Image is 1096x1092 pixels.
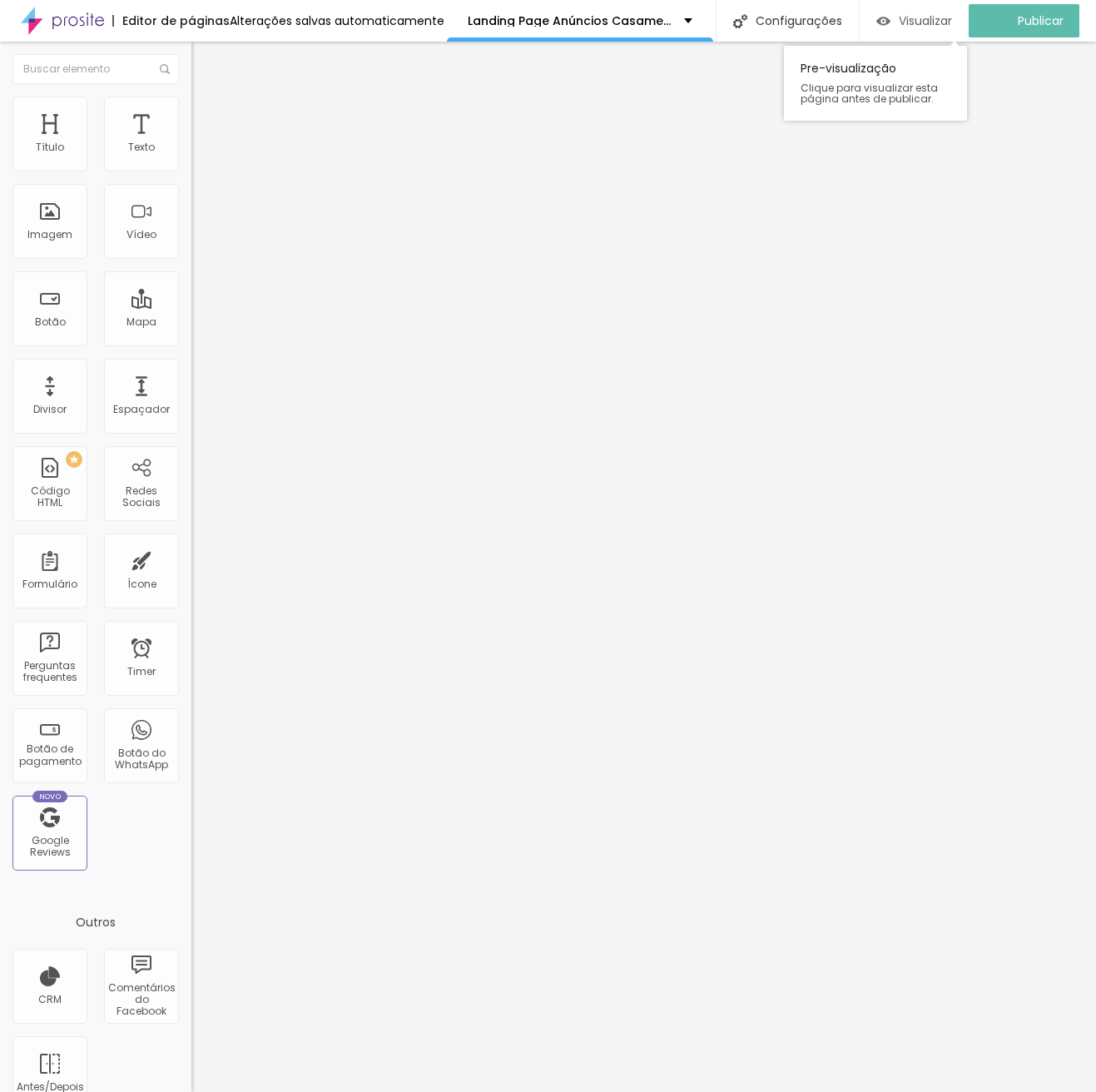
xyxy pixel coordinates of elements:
div: Novo [32,791,68,802]
div: CRM [38,994,62,1005]
div: Botão [35,316,66,328]
div: Botão de pagamento [17,743,82,767]
div: Vídeo [126,229,156,241]
div: Título [36,141,64,153]
button: Publicar [969,4,1079,37]
div: Código HTML [17,485,82,509]
div: Redes Sociais [108,485,174,509]
div: Imagem [27,229,72,241]
img: Icone [733,14,747,28]
button: Visualizar [860,4,969,37]
span: Clique para visualizar esta página antes de publicar. [801,82,950,104]
img: view-1.svg [876,14,890,28]
div: Google Reviews [17,835,82,859]
span: Visualizar [899,14,952,27]
span: Publicar [1018,14,1064,27]
p: Landing Page Anúncios Casamento [468,15,672,27]
img: Icone [160,64,170,74]
div: Mapa [126,316,156,328]
div: Ícone [127,578,156,590]
div: Editor de páginas [112,15,230,27]
input: Buscar elemento [12,54,179,84]
div: Alterações salvas automaticamente [230,15,444,27]
div: Formulário [22,578,77,590]
div: Divisor [33,404,67,415]
div: Botão do WhatsApp [108,747,174,772]
div: Timer [127,666,156,678]
div: Texto [128,141,155,153]
div: Comentários do Facebook [108,982,174,1018]
div: Perguntas frequentes [17,660,82,684]
div: Espaçador [113,404,170,415]
div: Pre-visualização [784,46,967,121]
